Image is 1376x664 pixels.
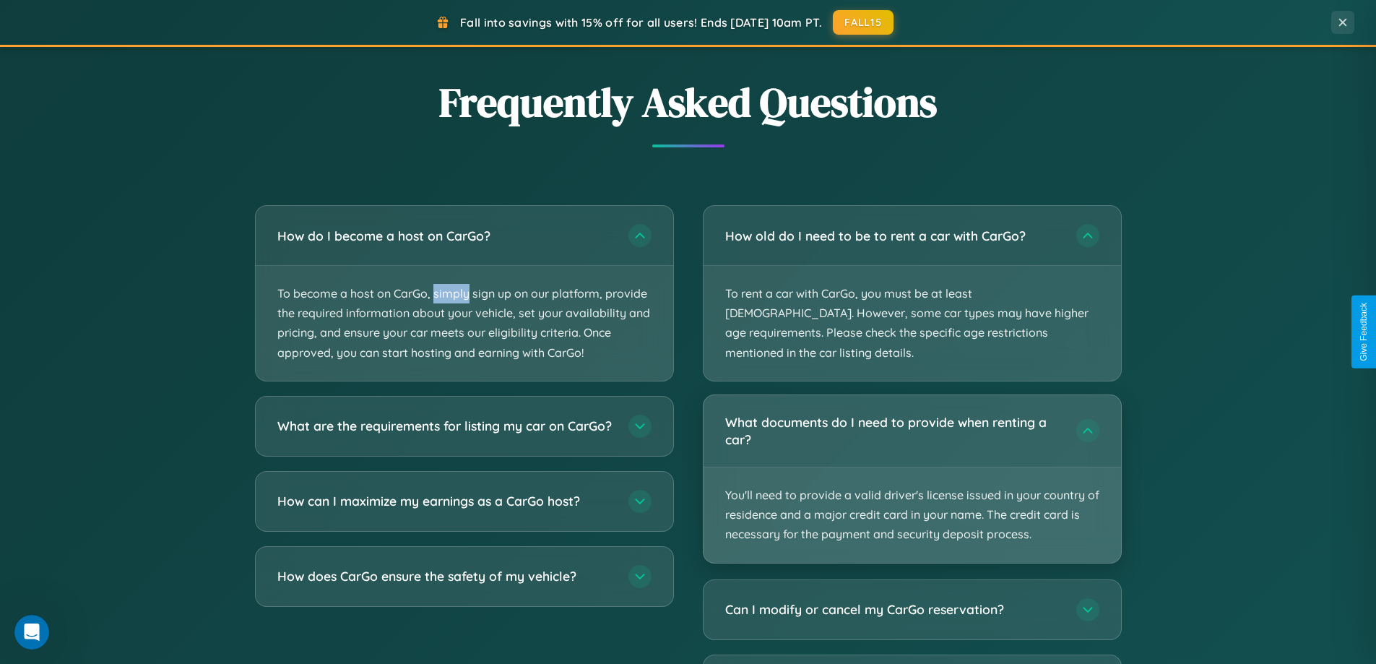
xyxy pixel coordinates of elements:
p: To become a host on CarGo, simply sign up on our platform, provide the required information about... [256,266,673,381]
p: To rent a car with CarGo, you must be at least [DEMOGRAPHIC_DATA]. However, some car types may ha... [704,266,1121,381]
iframe: Intercom live chat [14,615,49,650]
span: Fall into savings with 15% off for all users! Ends [DATE] 10am PT. [460,15,822,30]
h3: What are the requirements for listing my car on CarGo? [277,417,614,435]
h3: How old do I need to be to rent a car with CarGo? [725,227,1062,245]
h3: How do I become a host on CarGo? [277,227,614,245]
h3: How can I maximize my earnings as a CarGo host? [277,492,614,510]
h3: Can I modify or cancel my CarGo reservation? [725,600,1062,618]
h3: What documents do I need to provide when renting a car? [725,413,1062,449]
div: Give Feedback [1359,303,1369,361]
button: FALL15 [833,10,893,35]
h2: Frequently Asked Questions [255,74,1122,130]
p: You'll need to provide a valid driver's license issued in your country of residence and a major c... [704,467,1121,563]
h3: How does CarGo ensure the safety of my vehicle? [277,567,614,585]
